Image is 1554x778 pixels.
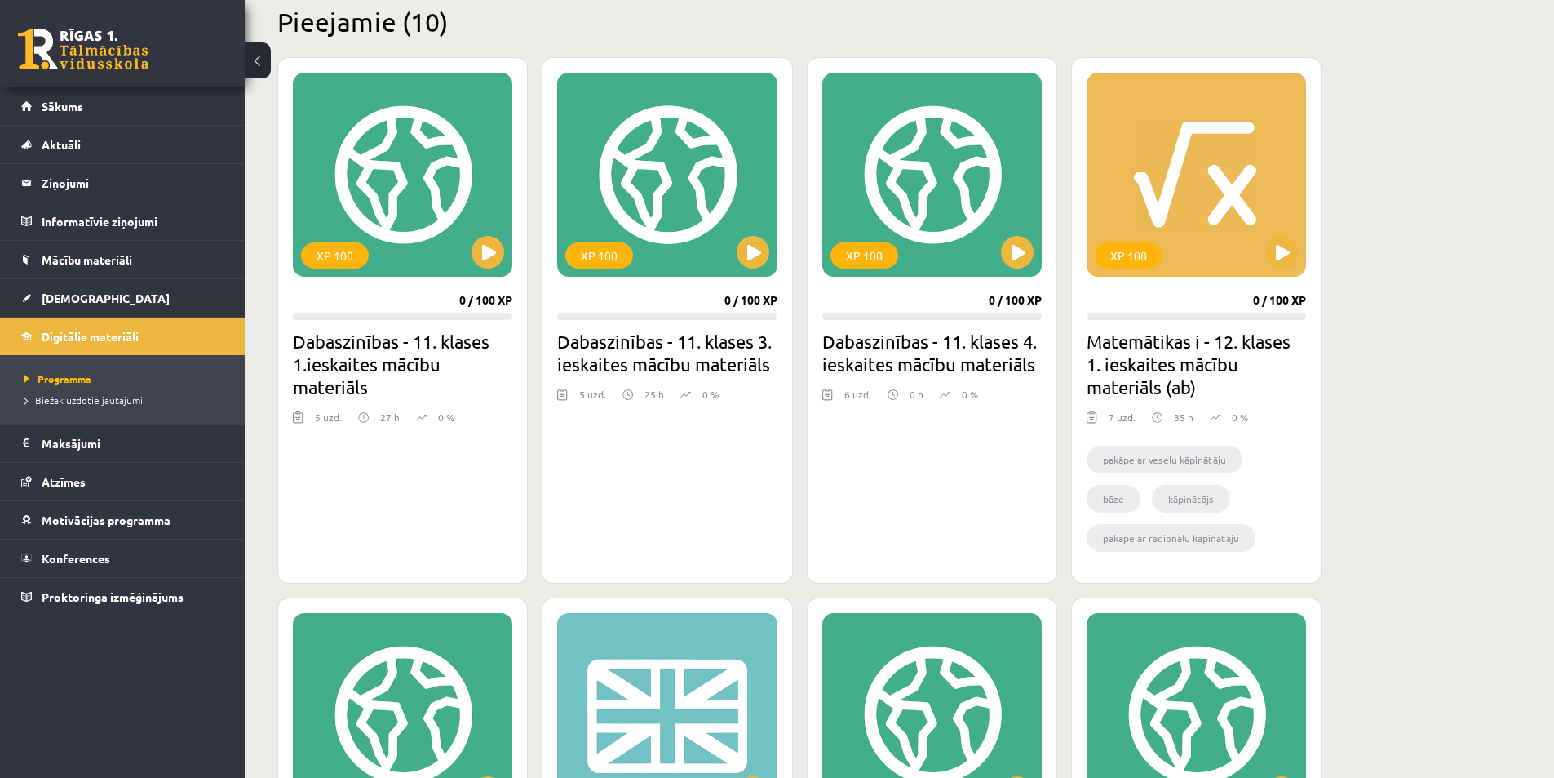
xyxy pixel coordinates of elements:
li: kāpinātājs [1152,485,1230,513]
span: [DEMOGRAPHIC_DATA] [42,291,170,305]
a: Programma [24,371,228,386]
p: 0 % [962,387,978,402]
legend: Informatīvie ziņojumi [42,202,224,240]
div: XP 100 [565,242,633,269]
h2: Dabaszinības - 11. klases 4. ieskaites mācību materiāls [822,330,1042,376]
h2: Dabaszinības - 11. klases 1.ieskaites mācību materiāls [293,330,512,398]
a: Proktoringa izmēģinājums [21,578,224,616]
a: Digitālie materiāli [21,318,224,355]
li: bāze [1087,485,1140,513]
h2: Pieejamie (10) [277,6,1322,38]
span: Konferences [42,551,110,566]
a: [DEMOGRAPHIC_DATA] [21,279,224,317]
span: Aktuāli [42,137,81,152]
h2: Matemātikas i - 12. klases 1. ieskaites mācību materiāls (ab) [1087,330,1306,398]
span: Proktoringa izmēģinājums [42,589,184,604]
div: XP 100 [301,242,369,269]
a: Motivācijas programma [21,501,224,539]
span: Sākums [42,99,83,113]
span: Mācību materiāli [42,252,132,267]
div: 6 uzd. [844,387,871,411]
li: pakāpe ar racionālu kāpinātāju [1087,524,1255,552]
a: Rīgas 1. Tālmācības vidusskola [18,29,148,69]
a: Informatīvie ziņojumi [21,202,224,240]
p: 0 h [910,387,923,402]
p: 25 h [644,387,664,402]
a: Maksājumi [21,425,224,462]
span: Atzīmes [42,474,86,489]
span: Motivācijas programma [42,513,170,527]
a: Sākums [21,87,224,125]
div: 5 uzd. [315,410,342,434]
p: 0 % [702,387,719,402]
a: Biežāk uzdotie jautājumi [24,393,228,407]
p: 0 % [1232,410,1248,425]
a: Aktuāli [21,126,224,163]
div: XP 100 [1095,242,1162,269]
p: 27 h [380,410,400,425]
a: Ziņojumi [21,164,224,202]
li: pakāpe ar veselu kāpinātāju [1087,446,1242,473]
div: 7 uzd. [1109,410,1136,434]
legend: Ziņojumi [42,164,224,202]
p: 0 % [438,410,454,425]
p: 35 h [1174,410,1193,425]
span: Digitālie materiāli [42,329,139,344]
div: 5 uzd. [579,387,606,411]
span: Biežāk uzdotie jautājumi [24,393,143,407]
h2: Dabaszinības - 11. klases 3. ieskaites mācību materiāls [557,330,777,376]
a: Mācību materiāli [21,241,224,278]
a: Atzīmes [21,463,224,500]
div: XP 100 [830,242,898,269]
a: Konferences [21,540,224,577]
span: Programma [24,372,91,385]
legend: Maksājumi [42,425,224,462]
